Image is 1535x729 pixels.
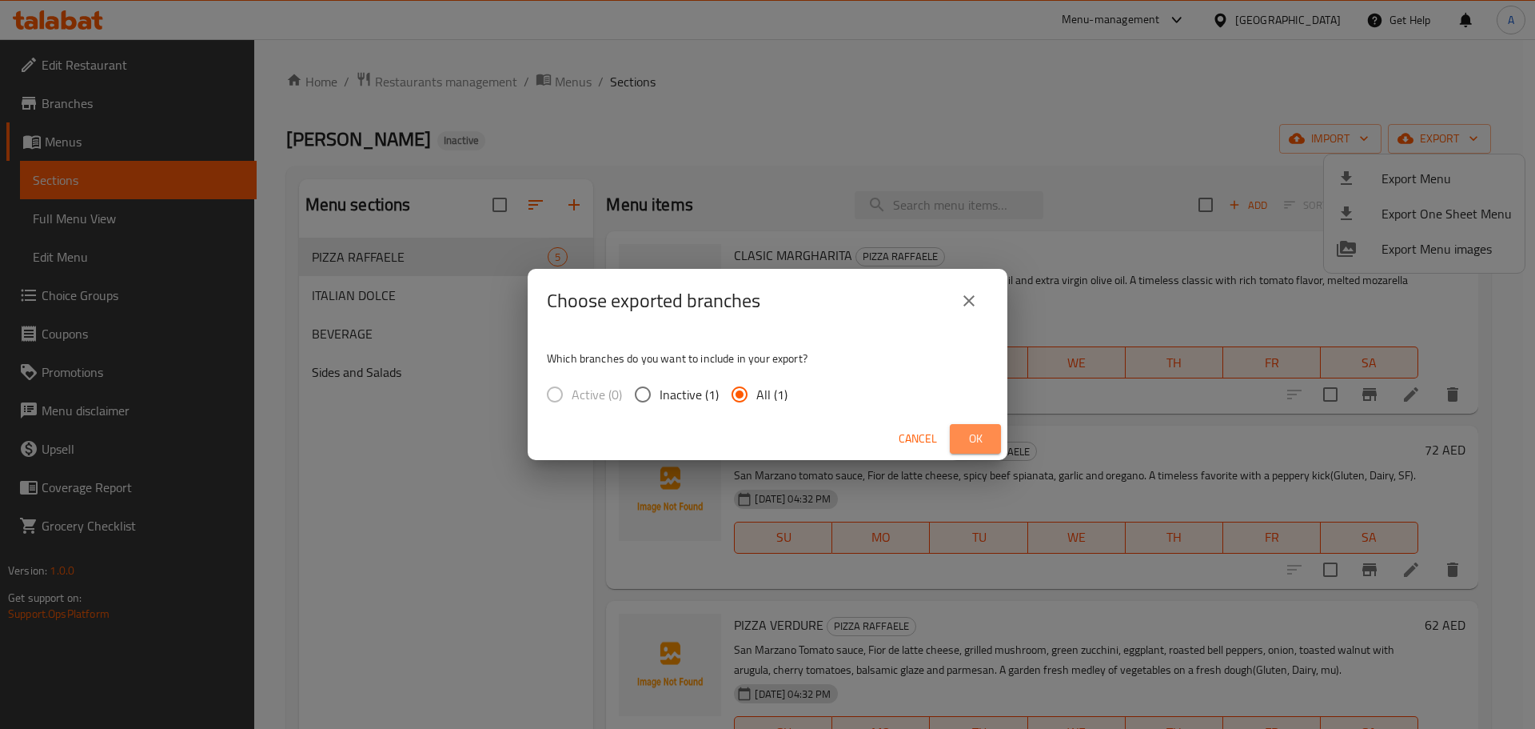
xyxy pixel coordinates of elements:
span: Cancel [899,429,937,449]
button: Ok [950,424,1001,454]
span: Ok [963,429,988,449]
h2: Choose exported branches [547,288,760,314]
p: Which branches do you want to include in your export? [547,350,988,367]
button: close [950,282,988,320]
span: All (1) [756,385,787,404]
span: Active (0) [572,385,622,404]
button: Cancel [892,424,943,454]
span: Inactive (1) [660,385,719,404]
